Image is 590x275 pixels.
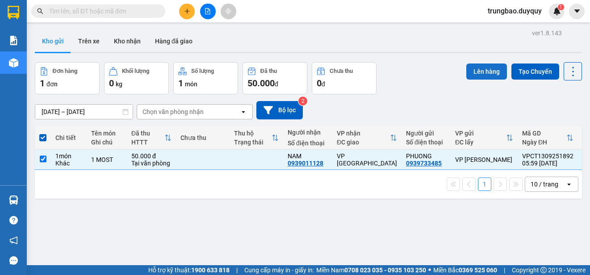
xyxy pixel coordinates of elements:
div: Người gửi [406,130,446,137]
div: 0939733485 [8,40,80,52]
img: solution-icon [9,36,18,45]
button: Kho gửi [35,30,71,52]
strong: 1900 633 818 [191,267,230,274]
span: đơn [46,80,58,88]
div: VPCT1309251892 [522,152,573,160]
button: Đơn hàng1đơn [35,62,100,94]
img: warehouse-icon [9,58,18,68]
span: 50.000 [247,78,275,89]
div: VP [PERSON_NAME] [455,156,513,163]
span: món [185,80,197,88]
button: Tạo Chuyến [511,63,559,80]
div: 50.000 đ [131,152,172,160]
div: VP [PERSON_NAME] [8,8,80,29]
sup: 1 [558,4,564,10]
img: warehouse-icon [9,195,18,205]
span: ⚪️ [428,268,431,272]
span: 1 [178,78,183,89]
span: plus [184,8,190,14]
span: copyright [540,267,547,273]
span: đ [275,80,278,88]
span: Cước rồi : [7,59,40,68]
button: Khối lượng0kg [104,62,169,94]
div: Khối lượng [122,68,149,74]
span: đ [322,80,325,88]
div: Số điện thoại [288,140,328,147]
div: VP [GEOGRAPHIC_DATA] [337,152,397,167]
button: Số lượng1món [173,62,238,94]
div: Số điện thoại [406,139,446,146]
img: icon-new-feature [553,7,561,15]
span: 1 [40,78,45,89]
span: aim [225,8,231,14]
button: caret-down [569,4,585,19]
span: caret-down [573,7,581,15]
span: Nhận: [86,8,107,18]
div: Chưa thu [180,134,225,141]
span: | [236,265,238,275]
span: 0 [317,78,322,89]
span: | [504,265,505,275]
span: trungbao.duyquy [481,5,549,17]
input: Select a date range. [35,105,133,119]
img: logo-vxr [8,6,19,19]
span: Miền Bắc [433,265,497,275]
button: aim [221,4,236,19]
div: Người nhận [288,129,328,136]
div: ver 1.8.143 [532,28,562,38]
sup: 2 [298,97,307,106]
th: Toggle SortBy [518,126,578,150]
div: 05:59 [DATE] [522,160,573,167]
th: Toggle SortBy [451,126,518,150]
span: question-circle [9,216,18,224]
svg: open [240,108,247,115]
button: Đã thu50.000đ [243,62,307,94]
div: 0939733485 [406,160,442,167]
div: Ghi chú [91,139,122,146]
input: Tìm tên, số ĐT hoặc mã đơn [49,6,155,16]
span: Cung cấp máy in - giấy in: [244,265,314,275]
div: 1 món [55,152,82,160]
div: HTTT [131,139,164,146]
div: Chi tiết [55,134,82,141]
div: 1 MOST [91,156,122,163]
button: Chưa thu0đ [312,62,377,94]
span: message [9,256,18,265]
div: Khác [55,160,82,167]
button: Kho nhận [107,30,148,52]
button: Hàng đã giao [148,30,200,52]
button: Trên xe [71,30,107,52]
button: Lên hàng [466,63,507,80]
div: Chưa thu [330,68,353,74]
div: VP gửi [455,130,506,137]
div: Thu hộ [234,130,272,137]
div: Trạng thái [234,139,272,146]
div: Đơn hàng [53,68,77,74]
svg: open [565,181,573,188]
strong: 0369 525 060 [459,267,497,274]
span: 0 [109,78,114,89]
div: NAM [288,152,328,160]
span: search [37,8,43,14]
div: PHUONG [8,29,80,40]
div: Chọn văn phòng nhận [142,107,204,116]
button: Bộ lọc [256,101,303,119]
div: Tên món [91,130,122,137]
div: ĐC lấy [455,139,506,146]
th: Toggle SortBy [230,126,283,150]
div: PHUONG [406,152,446,160]
div: 10 / trang [531,180,558,189]
div: Tại văn phòng [131,160,172,167]
span: Hỗ trợ kỹ thuật: [148,265,230,275]
div: Mã GD [522,130,566,137]
span: file-add [205,8,211,14]
div: 0939011128 [86,40,178,52]
div: 0939011128 [288,160,323,167]
div: Số lượng [191,68,214,74]
th: Toggle SortBy [332,126,402,150]
div: VP nhận [337,130,390,137]
div: VP [GEOGRAPHIC_DATA] [86,8,178,29]
div: ĐC giao [337,139,390,146]
div: 50.000 [7,58,81,68]
span: notification [9,236,18,245]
